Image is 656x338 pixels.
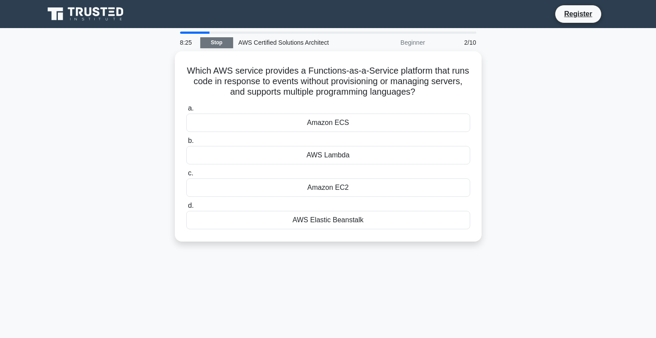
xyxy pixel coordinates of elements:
span: c. [188,169,193,177]
div: 8:25 [175,34,200,51]
span: b. [188,137,194,144]
div: Amazon EC2 [186,178,470,197]
div: AWS Elastic Beanstalk [186,211,470,229]
div: AWS Lambda [186,146,470,164]
a: Stop [200,37,233,48]
div: 2/10 [430,34,482,51]
div: Beginner [354,34,430,51]
h5: Which AWS service provides a Functions-as-a-Service platform that runs code in response to events... [185,65,471,98]
span: a. [188,104,194,112]
a: Register [559,8,597,19]
div: Amazon ECS [186,114,470,132]
div: AWS Certified Solutions Architect [233,34,354,51]
span: d. [188,202,194,209]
